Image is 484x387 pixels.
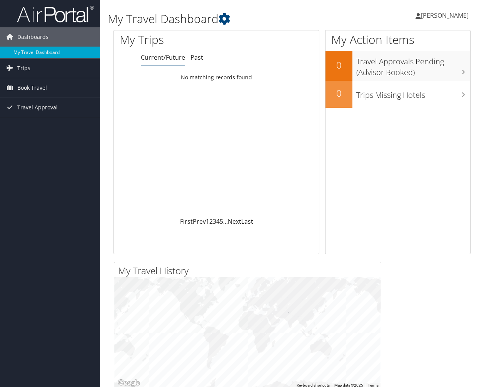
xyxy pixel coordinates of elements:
[220,217,223,226] a: 5
[108,11,354,27] h1: My Travel Dashboard
[325,32,470,48] h1: My Action Items
[180,217,193,226] a: First
[356,86,470,101] h3: Trips Missing Hotels
[209,217,213,226] a: 2
[141,53,185,62] a: Current/Future
[325,51,470,80] a: 0Travel Approvals Pending (Advisor Booked)
[193,217,206,226] a: Prev
[206,217,209,226] a: 1
[190,53,203,62] a: Past
[241,217,253,226] a: Last
[120,32,228,48] h1: My Trips
[17,59,30,78] span: Trips
[325,59,352,72] h2: 0
[228,217,241,226] a: Next
[114,70,319,84] td: No matching records found
[421,11,469,20] span: [PERSON_NAME]
[216,217,220,226] a: 4
[17,78,47,97] span: Book Travel
[325,87,352,100] h2: 0
[325,81,470,108] a: 0Trips Missing Hotels
[17,5,94,23] img: airportal-logo.png
[356,52,470,78] h3: Travel Approvals Pending (Advisor Booked)
[223,217,228,226] span: …
[118,264,381,277] h2: My Travel History
[416,4,476,27] a: [PERSON_NAME]
[213,217,216,226] a: 3
[17,27,48,47] span: Dashboards
[17,98,58,117] span: Travel Approval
